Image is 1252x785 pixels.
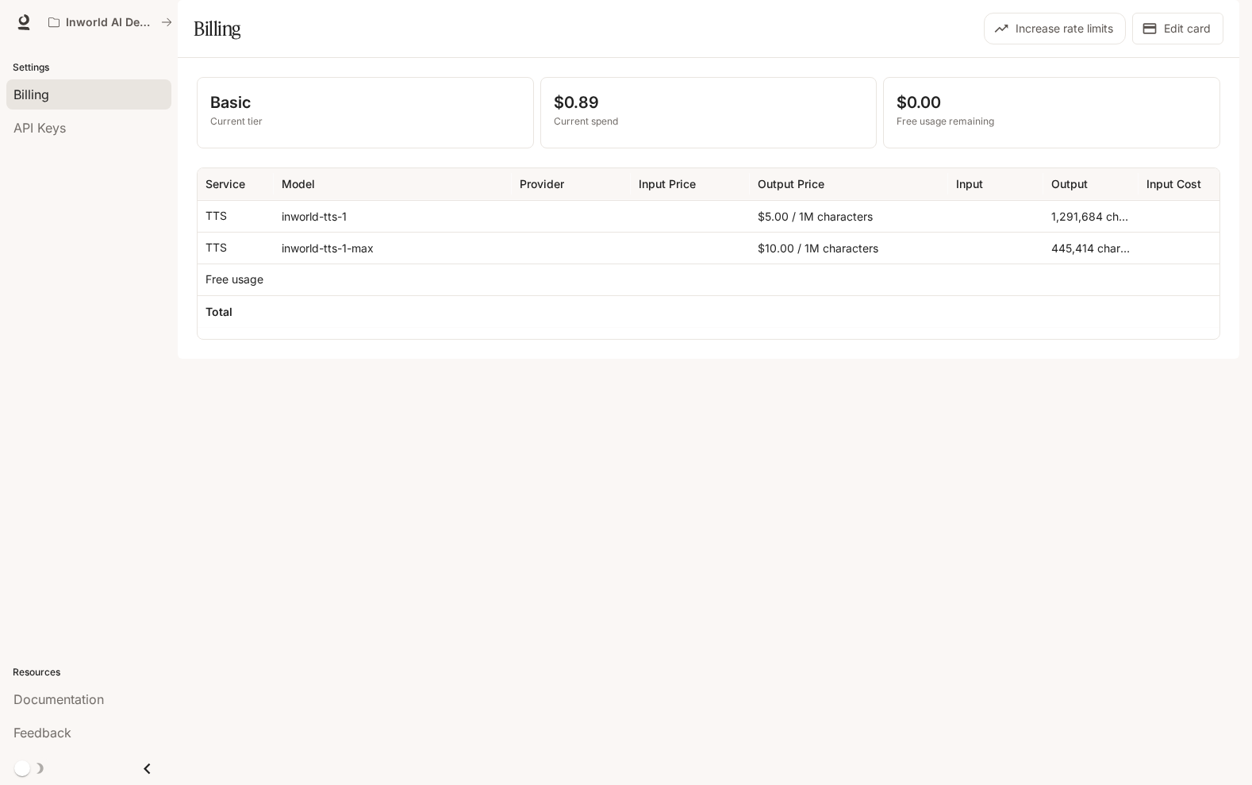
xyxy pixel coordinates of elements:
p: Current spend [554,114,864,129]
p: TTS [205,208,227,224]
div: Service [205,177,245,190]
p: Current tier [210,114,520,129]
div: 445,414 characters [1043,232,1139,264]
div: inworld-tts-1 [274,200,512,232]
p: TTS [205,240,227,256]
button: Edit card [1132,13,1223,44]
p: $0.00 [897,90,1207,114]
h1: Billing [194,13,240,44]
p: $0.89 [554,90,864,114]
p: Basic [210,90,520,114]
div: $10.00 / 1M characters [750,232,948,264]
div: 1,291,684 characters [1043,200,1139,232]
div: Input Price [639,177,696,190]
button: Increase rate limits [984,13,1126,44]
p: Free usage [205,271,263,287]
h6: Total [205,304,232,320]
p: Inworld AI Demos [66,16,155,29]
div: Output [1051,177,1088,190]
p: Free usage remaining [897,114,1207,129]
div: Model [282,177,315,190]
div: Output Price [758,177,824,190]
div: inworld-tts-1-max [274,232,512,264]
div: $5.00 / 1M characters [750,200,948,232]
div: Input [956,177,983,190]
button: All workspaces [41,6,179,38]
div: Input Cost [1146,177,1201,190]
div: Provider [520,177,564,190]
